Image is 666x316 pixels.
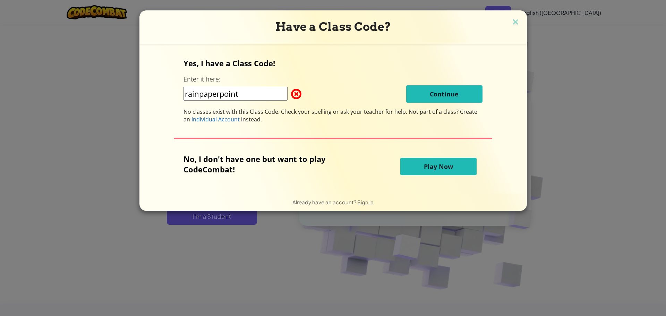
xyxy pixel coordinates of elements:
span: Have a Class Code? [275,20,391,34]
img: close icon [511,17,520,28]
span: Not part of a class? Create an [183,108,477,123]
button: Continue [406,85,483,103]
span: Individual Account [191,116,240,123]
span: Continue [430,90,459,98]
span: Already have an account? [292,199,357,205]
span: Play Now [424,162,453,171]
label: Enter it here: [183,75,220,84]
button: Play Now [400,158,477,175]
p: Yes, I have a Class Code! [183,58,483,68]
a: Sign in [357,199,374,205]
span: instead. [240,116,262,123]
span: No classes exist with this Class Code. Check your spelling or ask your teacher for help. [183,108,409,116]
p: No, I don't have one but want to play CodeCombat! [183,154,360,174]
